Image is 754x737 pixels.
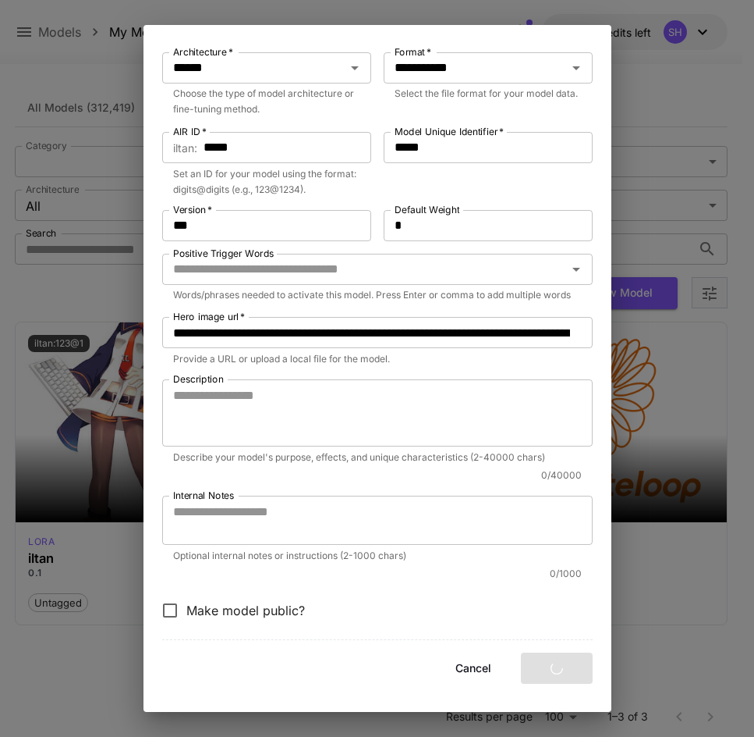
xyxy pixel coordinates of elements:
p: Select the file format for your model data. [395,86,582,101]
button: Open [565,258,587,280]
label: Model Unique Identifier [395,125,504,138]
label: Description [173,372,224,386]
button: Cancel [438,653,508,685]
p: Describe your model's purpose, effects, and unique characteristics (2-40000 chars) [173,450,582,465]
p: Provide a URL or upload a local file for the model. [173,351,582,367]
span: iltan : [173,139,197,157]
label: AIR ID [173,125,207,138]
label: Format [395,45,431,59]
span: Make model public? [186,601,305,620]
button: Open [344,57,366,79]
label: Hero image url [173,310,245,323]
p: Choose the type of model architecture or fine-tuning method. [173,86,360,117]
label: Version [173,203,212,216]
label: Internal Notes [173,489,234,502]
p: Words/phrases needed to activate this model. Press Enter or comma to add multiple words [173,287,582,303]
button: Open [565,57,587,79]
p: Optional internal notes or instructions (2-1000 chars) [173,548,582,564]
label: Positive Trigger Words [173,247,274,260]
p: Set an ID for your model using the format: digits@digits (e.g., 123@1234). [173,166,360,198]
p: 0 / 40000 [162,468,582,483]
label: Architecture [173,45,233,59]
p: 0 / 1000 [162,566,582,582]
label: Default Weight [395,203,459,216]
